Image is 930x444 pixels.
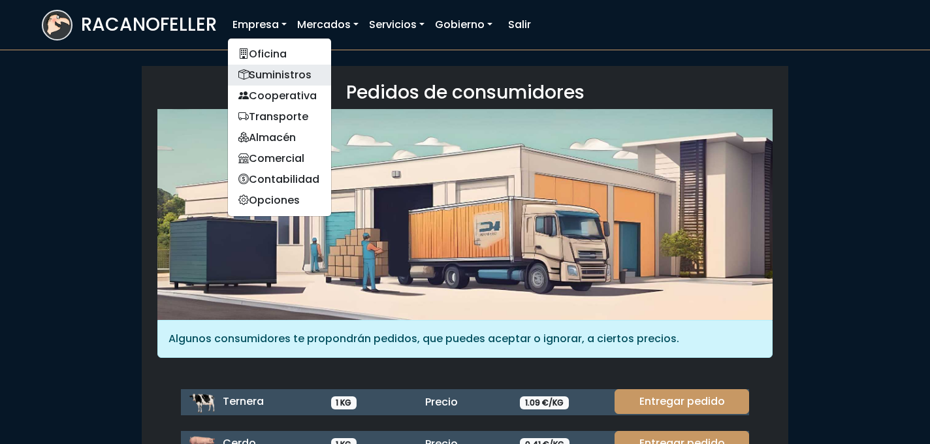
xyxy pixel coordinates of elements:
a: Salir [503,12,536,38]
img: ternera.png [189,389,215,415]
span: 1.09 €/KG [520,396,569,409]
a: Suministros [228,65,331,86]
a: Mercados [292,12,364,38]
h3: Pedidos de consumidores [157,82,773,104]
a: Cooperativa [228,86,331,106]
h3: RACANOFELLER [81,14,217,36]
a: RACANOFELLER [42,7,217,44]
a: Almacén [228,127,331,148]
img: orders.jpg [157,109,773,320]
a: Oficina [228,44,331,65]
span: 1 KG [331,396,357,409]
a: Transporte [228,106,331,127]
a: Empresa [227,12,292,38]
img: logoracarojo.png [43,11,71,36]
a: Entregar pedido [615,389,749,414]
a: Opciones [228,190,331,211]
div: Precio [417,394,512,410]
a: Comercial [228,148,331,169]
a: Contabilidad [228,169,331,190]
div: Algunos consumidores te propondrán pedidos, que puedes aceptar o ignorar, a ciertos precios. [157,320,773,358]
a: Gobierno [430,12,498,38]
span: Ternera [223,394,264,409]
a: Servicios [364,12,430,38]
